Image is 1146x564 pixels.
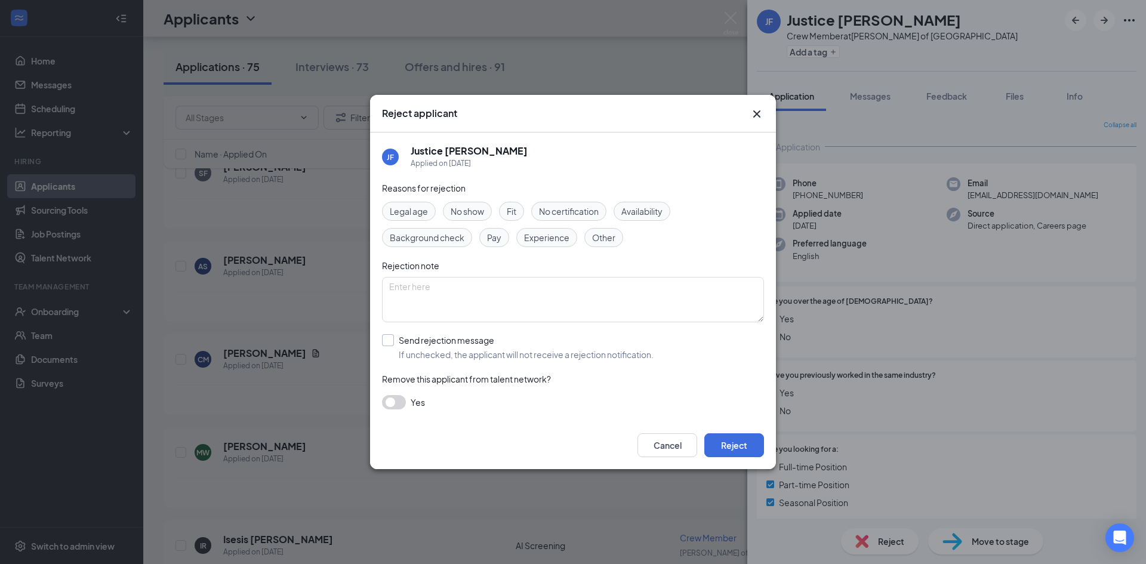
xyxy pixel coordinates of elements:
span: Fit [507,205,516,218]
div: Open Intercom Messenger [1105,523,1134,552]
svg: Cross [750,107,764,121]
span: No show [451,205,484,218]
span: Yes [411,395,425,409]
span: Experience [524,231,569,244]
h5: Justice [PERSON_NAME] [411,144,528,158]
span: Pay [487,231,501,244]
span: Other [592,231,615,244]
button: Close [750,107,764,121]
span: Legal age [390,205,428,218]
span: Remove this applicant from talent network? [382,374,551,384]
span: Availability [621,205,663,218]
h3: Reject applicant [382,107,457,120]
span: No certification [539,205,599,218]
div: JF [387,152,394,162]
span: Background check [390,231,464,244]
div: Applied on [DATE] [411,158,528,169]
span: Reasons for rejection [382,183,466,193]
button: Cancel [637,433,697,457]
span: Rejection note [382,260,439,271]
button: Reject [704,433,764,457]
